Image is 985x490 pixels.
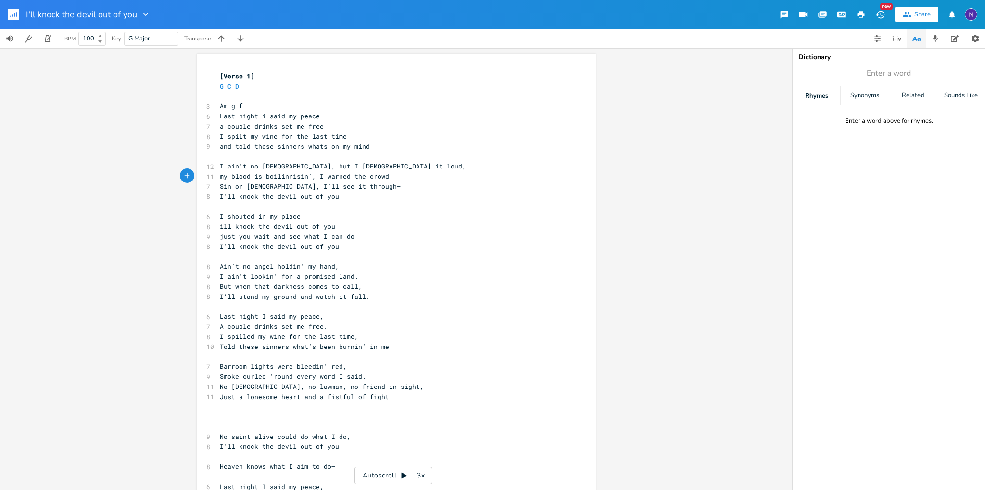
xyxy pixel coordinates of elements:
[867,68,911,79] span: Enter a word
[220,292,370,301] span: I’ll stand my ground and watch it fall.
[880,3,893,10] div: New
[841,86,888,105] div: Synonyms
[937,86,985,105] div: Sounds Like
[798,54,979,61] div: Dictionary
[235,82,239,90] span: D
[354,467,432,484] div: Autoscroll
[845,117,933,125] div: Enter a word above for rhymes.
[220,72,254,80] span: [Verse 1]
[220,432,351,441] span: No saint alive could do what I do,
[220,322,328,331] span: A couple drinks set me free.
[220,102,243,110] span: Am g f
[128,34,150,43] span: G Major
[220,82,224,90] span: G
[64,36,76,41] div: BPM
[220,442,343,451] span: I’ll knock the devil out of you.
[914,10,931,19] div: Share
[220,212,301,220] span: I shouted in my place
[220,372,366,381] span: Smoke curled ‘round every word I said.
[220,162,466,170] span: I ain’t no [DEMOGRAPHIC_DATA], but I [DEMOGRAPHIC_DATA] it loud,
[220,462,335,471] span: Heaven knows what I aim to do—
[220,132,347,141] span: I spilt my wine for the last time
[871,6,890,23] button: New
[220,282,362,291] span: But when that darkness comes to call,
[184,36,211,41] div: Transpose
[220,182,401,191] span: Sin or [DEMOGRAPHIC_DATA], I’ll see it through—
[220,222,335,231] span: ill knock the devil out of you
[220,232,354,241] span: just you wait and see what I can do
[220,122,324,130] span: a couple drinks set me free
[220,142,370,151] span: and told these sinners whats on my mind
[965,8,977,21] img: Nathan Seeger
[220,242,339,251] span: I'll knock the devil out of you
[793,86,840,105] div: Rhymes
[220,172,393,181] span: my blood is boilinrisin’, I warned the crowd.
[895,7,938,22] button: Share
[220,272,358,281] span: I ain’t lookin’ for a promised land.
[220,262,339,271] span: Ain’t no angel holdin’ my hand,
[227,82,231,90] span: C
[220,192,343,201] span: I’ll knock the devil out of you.
[26,10,137,19] span: I'll knock the devil out of you
[220,362,347,371] span: Barroom lights were bleedin’ red,
[889,86,937,105] div: Related
[220,312,324,321] span: Last night I said my peace,
[220,332,358,341] span: I spilled my wine for the last time,
[412,467,429,484] div: 3x
[220,382,424,391] span: No [DEMOGRAPHIC_DATA], no lawman, no friend in sight,
[220,342,393,351] span: Told these sinners what’s been burnin’ in me.
[220,112,320,120] span: Last night i said my peace
[112,36,121,41] div: Key
[220,392,393,401] span: Just a lonesome heart and a fistful of fight.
